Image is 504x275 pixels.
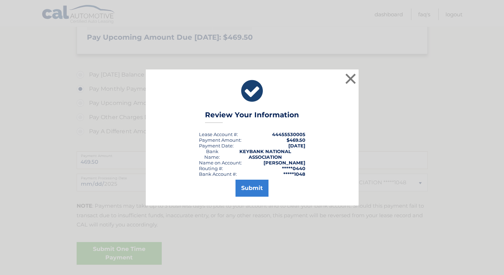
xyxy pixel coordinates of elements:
strong: KEYBANK NATIONAL ASSOCIATION [239,148,291,160]
span: $469.50 [287,137,305,143]
span: Payment Date [199,143,233,148]
h3: Review Your Information [205,111,299,123]
div: Payment Amount: [199,137,242,143]
button: × [344,72,358,86]
div: : [199,143,234,148]
div: Bank Account #: [199,171,237,177]
span: [DATE] [288,143,305,148]
div: Bank Name: [199,148,226,160]
div: Name on Account: [199,160,242,165]
div: Routing #: [199,165,223,171]
button: Submit [236,180,268,197]
div: Lease Account #: [199,131,238,137]
strong: 44455530005 [272,131,305,137]
strong: [PERSON_NAME] [264,160,305,165]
